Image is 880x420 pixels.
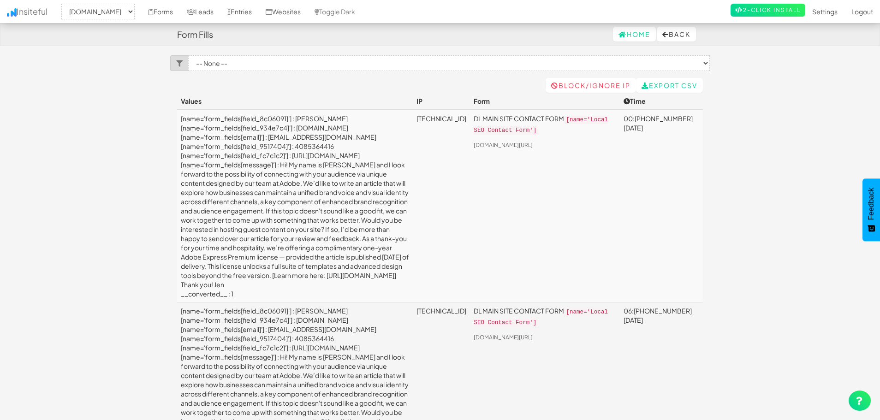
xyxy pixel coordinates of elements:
[416,307,466,315] a: [TECHNICAL_ID]
[867,188,875,220] span: Feedback
[177,93,413,110] th: Values
[470,93,620,110] th: Form
[620,110,703,302] td: 00:[PHONE_NUMBER][DATE]
[413,93,470,110] th: IP
[7,8,17,17] img: icon.png
[862,178,880,241] button: Feedback - Show survey
[474,114,616,135] p: DL MAIN SITE CONTACT FORM
[731,4,805,17] a: 2-Click Install
[613,27,656,41] a: Home
[657,27,696,41] button: Back
[416,114,466,123] a: [TECHNICAL_ID]
[546,78,636,93] a: Block/Ignore IP
[474,116,608,135] code: [name='Local SEO Contact Form']
[177,30,213,39] h4: Form Fills
[620,93,703,110] th: Time
[474,308,608,327] code: [name='Local SEO Contact Form']
[177,110,413,302] td: [name='form_fields[field_8c06091]'] : [PERSON_NAME] [name='form_fields[field_934e7c4]'] : [DOMAIN...
[474,306,616,327] p: DL MAIN SITE CONTACT FORM
[474,142,533,148] a: [DOMAIN_NAME][URL]
[474,334,533,341] a: [DOMAIN_NAME][URL]
[636,78,703,93] a: Export CSV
